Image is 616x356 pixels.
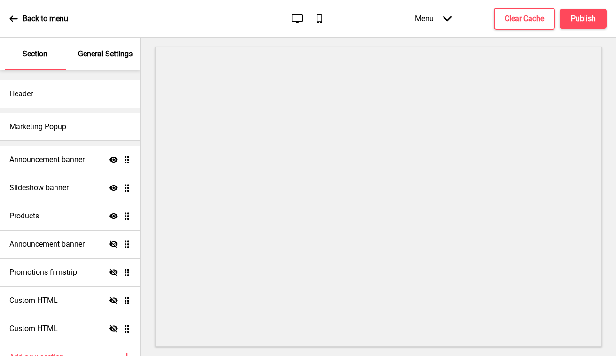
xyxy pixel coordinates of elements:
[9,239,85,249] h4: Announcement banner
[9,295,58,306] h4: Custom HTML
[23,14,68,24] p: Back to menu
[9,324,58,334] h4: Custom HTML
[9,155,85,165] h4: Announcement banner
[571,14,596,24] h4: Publish
[9,122,66,132] h4: Marketing Popup
[405,5,461,32] div: Menu
[23,49,47,59] p: Section
[9,6,68,31] a: Back to menu
[9,211,39,221] h4: Products
[9,183,69,193] h4: Slideshow banner
[9,267,77,278] h4: Promotions filmstrip
[494,8,555,30] button: Clear Cache
[505,14,544,24] h4: Clear Cache
[9,89,33,99] h4: Header
[78,49,133,59] p: General Settings
[560,9,607,29] button: Publish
